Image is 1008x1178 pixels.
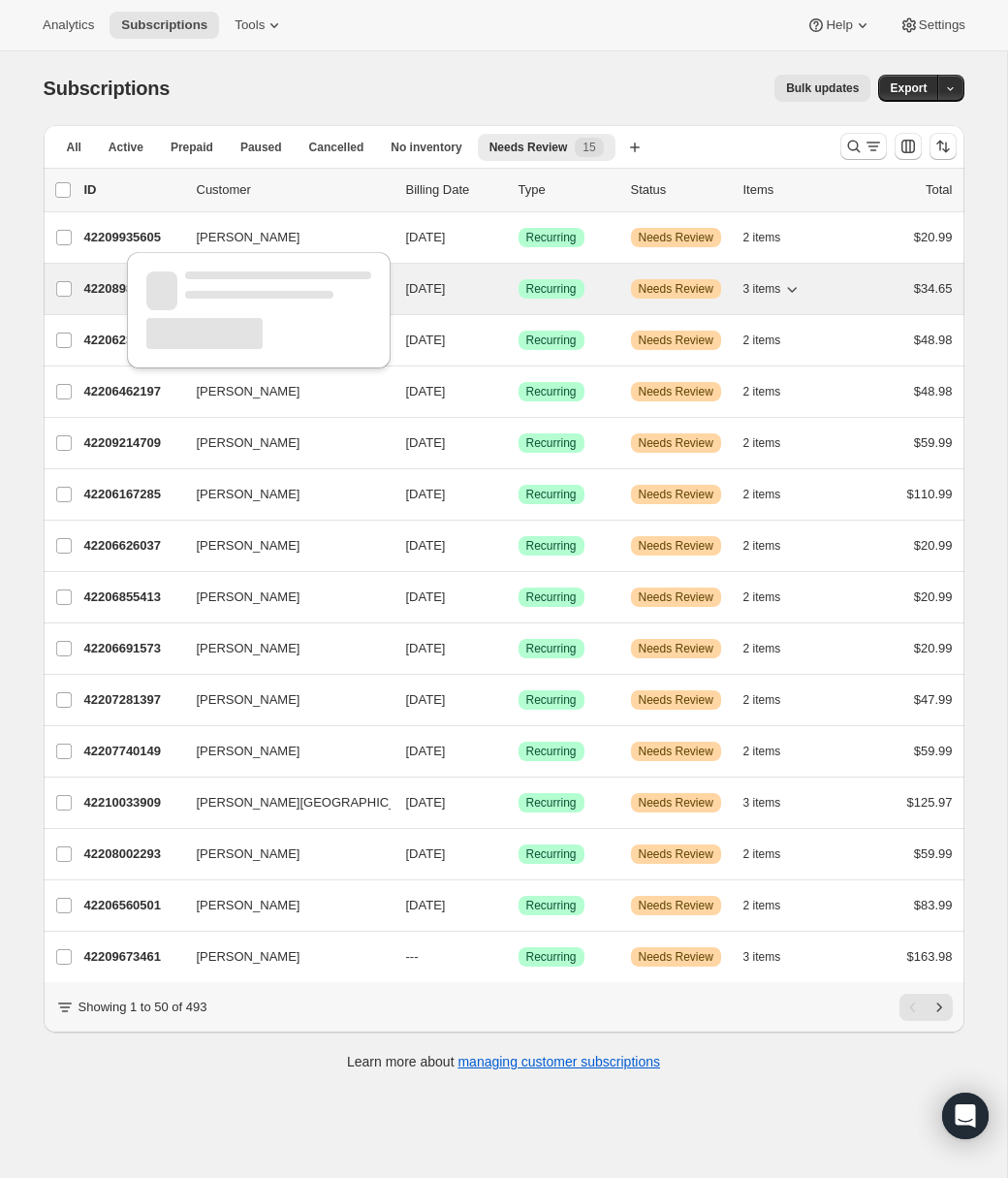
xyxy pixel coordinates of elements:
[185,633,379,664] button: [PERSON_NAME]
[743,635,803,662] button: 2 items
[526,333,577,348] span: Recurring
[185,582,379,613] button: [PERSON_NAME]
[235,17,265,33] span: Tools
[121,17,207,33] span: Subscriptions
[526,744,577,759] span: Recurring
[84,690,181,710] p: 42207281397
[639,230,713,245] span: Needs Review
[185,941,379,972] button: [PERSON_NAME]
[84,532,953,559] div: 42206626037[PERSON_NAME][DATE]SuccessRecurringWarningNeeds Review2 items$20.99
[223,12,296,39] button: Tools
[526,949,577,965] span: Recurring
[457,1054,660,1069] a: managing customer subscriptions
[197,896,300,915] span: [PERSON_NAME]
[914,846,953,861] span: $59.99
[84,841,953,868] div: 42208002293[PERSON_NAME][DATE]SuccessRecurringWarningNeeds Review2 items$59.99
[743,795,781,811] span: 3 items
[743,281,781,297] span: 3 items
[743,949,781,965] span: 3 items
[84,588,181,607] p: 42206855413
[914,230,953,244] span: $20.99
[309,140,364,155] span: Cancelled
[743,898,781,913] span: 2 items
[84,485,181,504] p: 42206167285
[826,17,852,33] span: Help
[197,793,431,812] span: [PERSON_NAME][GEOGRAPHIC_DATA]
[84,536,181,556] p: 42206626037
[84,228,181,247] p: 42209935605
[84,433,181,453] p: 42209214709
[406,744,446,758] span: [DATE]
[919,17,965,33] span: Settings
[914,641,953,655] span: $20.99
[185,479,379,510] button: [PERSON_NAME]
[43,17,94,33] span: Analytics
[639,589,713,605] span: Needs Review
[526,487,577,502] span: Recurring
[84,180,953,200] div: IDCustomerBilling DateTypeStatusItemsTotal
[840,133,887,160] button: Search and filter results
[526,898,577,913] span: Recurring
[185,736,379,767] button: [PERSON_NAME]
[929,133,957,160] button: Sort the results
[526,846,577,862] span: Recurring
[84,793,181,812] p: 42210033909
[639,846,713,862] span: Needs Review
[743,641,781,656] span: 2 items
[519,180,615,200] div: Type
[526,692,577,708] span: Recurring
[743,584,803,611] button: 2 items
[84,686,953,714] div: 42207281397[PERSON_NAME][DATE]SuccessRecurringWarningNeeds Review2 items$47.99
[914,898,953,912] span: $83.99
[84,275,953,302] div: 42208985333[PERSON_NAME][DATE]SuccessRecurringWarningNeeds Review3 items$34.65
[406,949,419,964] span: ---
[743,538,781,554] span: 2 items
[743,692,781,708] span: 2 items
[84,378,953,405] div: 42206462197[PERSON_NAME][DATE]SuccessRecurringWarningNeeds Review2 items$48.98
[639,898,713,913] span: Needs Review
[84,382,181,401] p: 42206462197
[743,224,803,251] button: 2 items
[84,430,953,457] div: 42209214709[PERSON_NAME][DATE]SuccessRecurringWarningNeeds Review2 items$59.99
[639,795,713,811] span: Needs Review
[743,275,803,302] button: 3 items
[743,846,781,862] span: 2 items
[914,692,953,707] span: $47.99
[84,224,953,251] div: 42209935605[PERSON_NAME][DATE]SuccessRecurringWarningNeeds Review2 items$20.99
[406,692,446,707] span: [DATE]
[197,588,300,607] span: [PERSON_NAME]
[197,947,300,967] span: [PERSON_NAME]
[743,487,781,502] span: 2 items
[185,222,379,253] button: [PERSON_NAME]
[907,487,953,501] span: $110.99
[84,584,953,611] div: 42206855413[PERSON_NAME][DATE]SuccessRecurringWarningNeeds Review2 items$20.99
[84,635,953,662] div: 42206691573[PERSON_NAME][DATE]SuccessRecurringWarningNeeds Review2 items$20.99
[907,795,953,810] span: $125.97
[639,281,713,297] span: Needs Review
[406,846,446,861] span: [DATE]
[743,744,781,759] span: 2 items
[743,333,781,348] span: 2 items
[185,839,379,870] button: [PERSON_NAME]
[639,384,713,399] span: Needs Review
[406,230,446,244] span: [DATE]
[406,435,446,450] span: [DATE]
[110,12,219,39] button: Subscriptions
[907,949,953,964] span: $163.98
[526,589,577,605] span: Recurring
[84,639,181,658] p: 42206691573
[743,230,781,245] span: 2 items
[406,281,446,296] span: [DATE]
[526,795,577,811] span: Recurring
[639,744,713,759] span: Needs Review
[84,331,181,350] p: 42206232821
[197,742,300,761] span: [PERSON_NAME]
[197,433,300,453] span: [PERSON_NAME]
[31,12,106,39] button: Analytics
[185,376,379,407] button: [PERSON_NAME]
[743,943,803,971] button: 3 items
[914,744,953,758] span: $59.99
[406,589,446,604] span: [DATE]
[84,892,953,919] div: 42206560501[PERSON_NAME][DATE]SuccessRecurringWarningNeeds Review2 items$83.99
[185,890,379,921] button: [PERSON_NAME]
